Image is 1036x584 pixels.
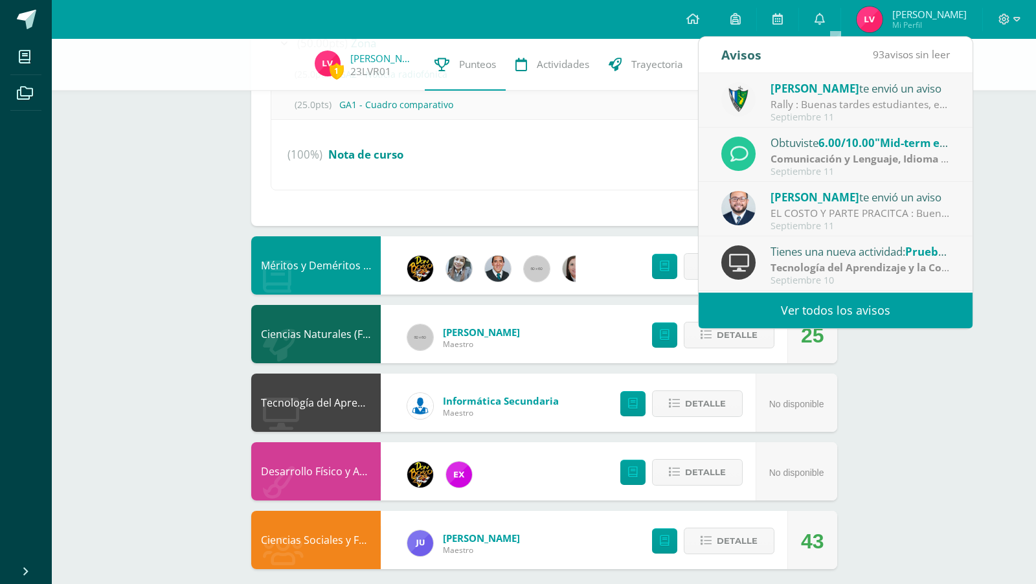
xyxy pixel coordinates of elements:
span: 93 [873,47,884,62]
div: Septiembre 10 [771,275,951,286]
a: Contactos [693,39,783,91]
div: EL COSTO Y PARTE PRACITCA : Buenos días Jovenes, un gusto saludarlos. Les adjunto al presentación... [771,206,951,221]
div: 43 [801,512,824,570]
span: Maestro [443,407,559,418]
img: 0261123e46d54018888246571527a9cf.png [407,530,433,556]
img: 63d99853cab4c46038f6d5e6a91d147f.png [857,6,883,32]
span: (100%) [287,130,322,179]
a: [PERSON_NAME] [350,52,415,65]
span: Informática Secundaria [443,394,559,407]
div: Septiembre 11 [771,221,951,232]
a: Ver todos los avisos [699,293,973,328]
div: Méritos y Deméritos 3ro. Básico "C" [251,236,381,295]
a: 23LVR01 [350,65,391,78]
span: Trayectoria [631,58,683,71]
a: Trayectoria [599,39,693,91]
button: Detalle [684,322,774,348]
span: [PERSON_NAME] [443,532,520,545]
span: Maestro [443,545,520,556]
div: Obtuviste en [771,134,951,151]
div: GA1 - Cuadro comparativo [271,90,817,119]
span: Detalle [685,392,726,416]
img: cba4c69ace659ae4cf02a5761d9a2473.png [446,256,472,282]
img: 63d99853cab4c46038f6d5e6a91d147f.png [315,51,341,76]
a: Punteos [425,39,506,91]
span: Punteos [459,58,496,71]
span: 1 [330,63,344,79]
span: Detalle [717,323,758,347]
span: [PERSON_NAME] [771,81,859,96]
img: 60x60 [407,324,433,350]
img: 2306758994b507d40baaa54be1d4aa7e.png [485,256,511,282]
img: 8af0450cf43d44e38c4a1497329761f3.png [563,256,589,282]
div: Ciencias Naturales (Física Fundamental) [251,305,381,363]
span: Detalle [717,529,758,553]
strong: Tecnología del Aprendizaje y la Comunicación (TIC) [771,260,1024,275]
div: Ciencias Sociales y Formación Ciudadana e Interculturalidad [251,511,381,569]
span: Mi Perfil [892,19,967,30]
button: Detalle [652,459,743,486]
div: Septiembre 11 [771,112,951,123]
div: Avisos [721,37,761,73]
div: te envió un aviso [771,188,951,205]
span: Detalle [685,460,726,484]
img: eda3c0d1caa5ac1a520cf0290d7c6ae4.png [407,256,433,282]
div: Desarrollo Físico y Artístico (Extracurricular) [251,442,381,500]
div: | Parcial [771,152,951,166]
img: ce84f7dabd80ed5f5aa83b4480291ac6.png [446,462,472,488]
button: Detalle [684,253,774,280]
span: Prueba Corta (Quizizz) [905,244,1025,259]
img: 9f174a157161b4ddbe12118a61fed988.png [721,82,756,117]
div: Rally : Buenas tardes estudiantes, es un gusto saludarlos. Por este medio se informa que los jóve... [771,97,951,112]
span: "Mid-term exam" [875,135,968,150]
a: Actividades [506,39,599,91]
button: Detalle [684,528,774,554]
img: 21dcd0747afb1b787494880446b9b401.png [407,462,433,488]
div: te envió un aviso [771,80,951,96]
strong: Comunicación y Lenguaje, Idioma Extranjero Inglés [771,152,1026,166]
button: Detalle [652,390,743,417]
div: Tienes una nueva actividad: [771,243,951,260]
div: Tecnología del Aprendizaje y la Comunicación (TIC) [251,374,381,432]
span: [PERSON_NAME] [443,326,520,339]
span: No disponible [769,467,824,478]
div: | Parcial [771,260,951,275]
span: 6.00/10.00 [818,135,875,150]
img: eaa624bfc361f5d4e8a554d75d1a3cf6.png [721,191,756,225]
span: [PERSON_NAME] [892,8,967,21]
img: 6ed6846fa57649245178fca9fc9a58dd.png [407,393,433,419]
span: Maestro [443,339,520,350]
span: (25.0pts) [287,90,339,119]
span: No disponible [769,399,824,409]
div: 25 [801,306,824,365]
img: 60x60 [524,256,550,282]
span: avisos sin leer [873,47,950,62]
span: Nota de curso [328,147,403,162]
span: [PERSON_NAME] [771,190,859,205]
div: Septiembre 11 [771,166,951,177]
span: Actividades [537,58,589,71]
